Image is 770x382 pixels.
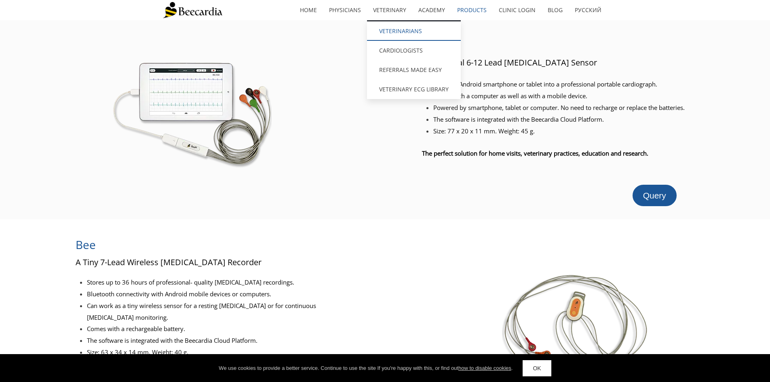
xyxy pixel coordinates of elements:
a: Referrals Made Easy [367,60,461,80]
span: The perfect solution for home visits, veterinary practices, education and research. [422,149,648,157]
span: Stores up to 36 hours of professional- quality [MEDICAL_DATA] recordings. [87,278,294,286]
span: Bluetooth connectivity with Android mobile devices or computers. [87,290,271,298]
span: A Tiny 7-Lead Wireless [MEDICAL_DATA] Recorder [76,257,262,268]
a: Query [633,185,677,206]
span: Works with a computer as well as with a mobile device. [433,92,587,100]
span: The software is integrated with the Beecardia Cloud Platform. [87,336,257,344]
span: Query [643,191,666,200]
a: home [294,1,323,19]
a: Products [451,1,493,19]
a: Veterinary [367,1,412,19]
span: A Universal 6-12 Lead [MEDICAL_DATA] Sensor [422,57,597,68]
a: Русский [569,1,608,19]
span: The software is integrated with the Beecardia Cloud Platform. [433,115,604,123]
span: Powered by smartphone, tablet or computer. No need to recharge or replace the batteries. [433,103,685,112]
span: Size: 77 x 20 x 11 mm. Weight: 45 g. [433,127,535,135]
span: Comes with a rechargeable battery. [87,325,185,333]
span: Turns an Android smartphone or tablet into a professional portable cardiograph. [433,80,657,88]
a: OK [523,360,551,376]
a: Clinic Login [493,1,542,19]
a: Academy [412,1,451,19]
a: Veterinarians [367,21,461,41]
span: Bee [76,237,96,252]
a: Veterinary ECG Library [367,80,461,99]
a: how to disable cookies [458,365,511,371]
a: Cardiologists [367,41,461,60]
span: Size: 63 x 34 x 14 mm, Weight: 40 g. [87,348,188,356]
a: Blog [542,1,569,19]
a: Physicians [323,1,367,19]
div: We use cookies to provide a better service. Continue to use the site If you're happy with this, o... [219,364,513,372]
img: Beecardia [163,2,222,18]
span: Can work as a tiny wireless sensor for a resting [MEDICAL_DATA] or for continuous [MEDICAL_DATA] ... [87,302,316,321]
